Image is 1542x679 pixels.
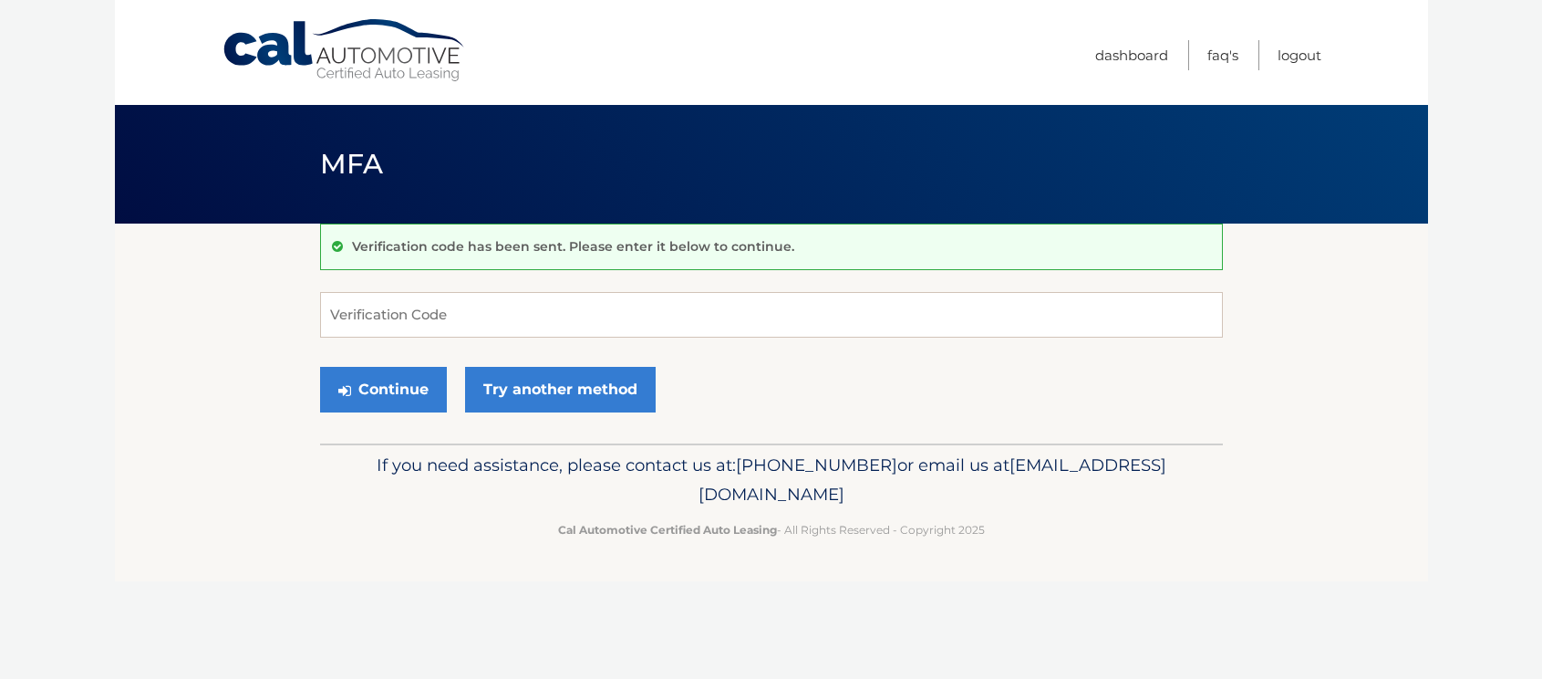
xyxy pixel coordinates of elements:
a: Try another method [465,367,656,413]
strong: Cal Automotive Certified Auto Leasing [558,523,777,537]
a: FAQ's [1207,40,1238,70]
a: Logout [1278,40,1321,70]
button: Continue [320,367,447,413]
span: [EMAIL_ADDRESS][DOMAIN_NAME] [699,454,1166,505]
a: Cal Automotive [222,18,468,83]
a: Dashboard [1095,40,1168,70]
input: Verification Code [320,292,1223,338]
p: - All Rights Reserved - Copyright 2025 [332,520,1211,539]
span: MFA [320,147,384,181]
p: Verification code has been sent. Please enter it below to continue. [352,238,794,255]
p: If you need assistance, please contact us at: or email us at [332,451,1211,509]
span: [PHONE_NUMBER] [736,454,897,475]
